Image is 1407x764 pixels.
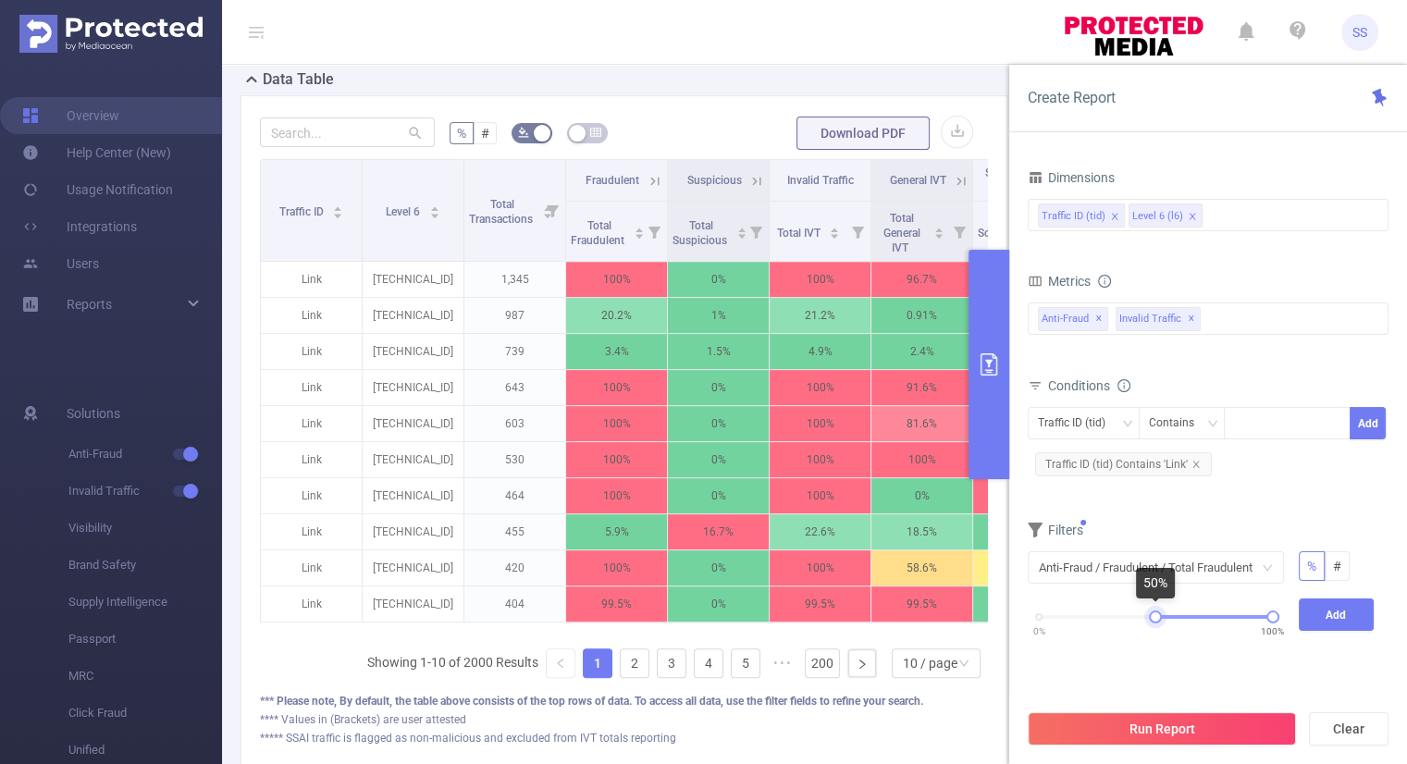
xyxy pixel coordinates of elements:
i: icon: caret-up [634,225,644,230]
p: 100% [770,442,870,477]
span: SS [1352,14,1367,51]
div: 50% [1136,568,1175,598]
p: 99.5% [770,586,870,622]
p: 100% [566,370,667,405]
span: Filters [1028,523,1083,537]
a: Overview [22,97,119,134]
p: [TECHNICAL_ID] [363,262,463,297]
button: Add [1299,598,1375,631]
p: 530 [464,442,565,477]
span: Visibility [68,510,222,547]
i: Filter menu [946,202,972,261]
img: Protected Media [19,15,203,53]
p: Link [261,370,362,405]
i: icon: caret-down [634,231,644,237]
p: 91.6% [871,370,972,405]
span: # [481,126,489,141]
li: Traffic ID (tid) [1038,203,1125,228]
p: 100% [566,442,667,477]
span: Click Fraud [68,695,222,732]
a: Users [22,245,99,282]
div: Sort [736,225,747,236]
span: Total Fraudulent [571,219,627,247]
a: 1 [584,649,611,677]
li: Next Page [847,648,877,678]
span: ✕ [1095,308,1103,330]
span: # [1333,559,1341,573]
i: icon: close [1110,212,1119,223]
p: 41.4% [973,550,1074,585]
p: 5.9% [566,514,667,549]
p: Link [261,298,362,333]
i: icon: caret-up [830,225,840,230]
button: Add [1350,407,1386,439]
p: 0% [668,586,769,622]
a: 5 [732,649,759,677]
i: icon: caret-up [736,225,747,230]
div: Sort [332,203,343,215]
span: Conditions [1048,378,1130,393]
i: Filter menu [539,160,565,261]
span: % [457,126,466,141]
div: Traffic ID (tid) [1038,408,1118,438]
i: icon: table [590,127,601,138]
i: icon: caret-down [830,231,840,237]
a: Help Center (New) [22,134,171,171]
p: [TECHNICAL_ID] [363,442,463,477]
li: Next 5 Pages [768,648,797,678]
button: Clear [1309,712,1388,746]
span: Passport [68,621,222,658]
i: icon: left [555,658,566,669]
p: 100% [566,550,667,585]
p: 0% [668,478,769,513]
p: 739 [464,334,565,369]
p: 100% [770,262,870,297]
a: 2 [621,649,648,677]
a: Integrations [22,208,137,245]
p: 464 [464,478,565,513]
input: Search... [260,117,435,147]
span: Anti-Fraud [1038,307,1108,331]
i: icon: caret-up [429,203,439,209]
span: Fraudulent [586,174,639,187]
span: Create Report [1028,89,1116,106]
li: 1 [583,648,612,678]
span: Total General IVT [883,212,920,254]
li: Previous Page [546,648,575,678]
p: 100% [566,262,667,297]
i: Filter menu [845,202,870,261]
span: Traffic ID [279,205,327,218]
p: 404 [464,586,565,622]
a: 200 [806,649,839,677]
p: 1,345 [464,262,565,297]
span: Level 6 [386,205,423,218]
span: Metrics [1028,274,1091,289]
i: icon: down [1207,418,1218,431]
p: 100% [566,478,667,513]
div: Sort [429,203,440,215]
p: 0% [973,586,1074,622]
h2: Data Table [263,68,334,91]
p: 0.91% [871,298,972,333]
p: [TECHNICAL_ID] [363,370,463,405]
span: Reports [67,297,112,312]
div: 10 / page [903,649,957,677]
span: MRC [68,658,222,695]
i: Filter menu [641,202,667,261]
p: 100% [770,406,870,441]
i: Filter menu [743,202,769,261]
p: 1.5% [668,334,769,369]
p: 0% [668,406,769,441]
li: Showing 1-10 of 2000 Results [367,648,538,678]
i: icon: down [1122,418,1133,431]
div: ***** SSAI traffic is flagged as non-malicious and excluded from IVT totals reporting [260,730,988,746]
span: Traffic ID (tid) Contains 'Link' [1035,452,1212,476]
p: 96.7% [871,262,972,297]
button: Download PDF [796,117,930,150]
p: 4.2% [973,514,1074,549]
p: 0% [668,550,769,585]
p: [TECHNICAL_ID] [363,514,463,549]
span: 0% [1033,624,1045,638]
span: ✕ [1188,308,1195,330]
span: 100% [1261,624,1284,638]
